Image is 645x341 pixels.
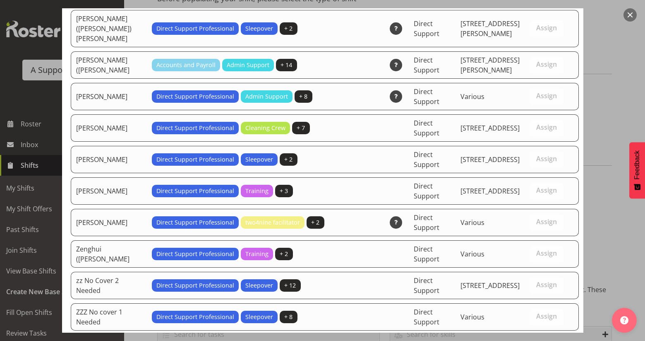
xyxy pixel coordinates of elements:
span: [STREET_ADDRESS] [460,123,520,133]
span: + 2 [284,24,293,33]
span: Assign [536,155,557,163]
span: Cleaning Crew [245,123,285,133]
span: [STREET_ADDRESS][PERSON_NAME] [460,19,520,38]
span: Various [460,249,484,259]
span: Direct Support Professional [156,312,234,322]
span: + 2 [311,218,319,227]
span: Direct Support [414,276,439,295]
span: + 2 [280,249,288,259]
span: Admin Support [227,60,269,70]
td: [PERSON_NAME] ([PERSON_NAME] [71,51,147,79]
span: Sleepover [245,312,273,322]
span: Various [460,312,484,322]
span: Direct Support Professional [156,249,234,259]
td: [PERSON_NAME] [71,209,147,236]
span: two4nine facilitator [245,218,300,227]
td: [PERSON_NAME] [71,114,147,142]
span: Direct Support [414,213,439,232]
span: Direct Support Professional [156,24,234,33]
span: + 12 [284,281,296,290]
span: [STREET_ADDRESS] [460,155,520,164]
button: Feedback - Show survey [629,142,645,198]
span: Direct Support Professional [156,186,234,196]
span: Direct Support [414,307,439,326]
img: help-xxl-2.png [620,316,628,324]
span: [STREET_ADDRESS] [460,281,520,290]
span: Accounts and Payroll [156,60,216,70]
span: Assign [536,24,557,32]
span: Assign [536,312,557,320]
span: Assign [536,218,557,226]
span: Various [460,218,484,227]
span: Training [245,186,269,196]
span: Sleepover [245,281,273,290]
span: + 7 [297,123,305,133]
span: Assign [536,249,557,257]
span: Sleepover [245,155,273,164]
span: + 8 [299,92,307,101]
span: Direct Support [414,19,439,38]
span: Assign [536,186,557,194]
span: Direct Support [414,150,439,169]
span: Direct Support [414,87,439,106]
td: ZZZ No cover 1 Needed [71,303,147,331]
span: Various [460,92,484,101]
td: [PERSON_NAME] [71,146,147,173]
span: + 3 [280,186,288,196]
span: Assign [536,281,557,289]
span: Feedback [633,150,641,179]
span: Direct Support [414,244,439,264]
span: Assign [536,60,557,68]
span: Direct Support [414,181,439,201]
span: Direct Support [414,119,439,138]
span: Training [245,249,269,259]
td: [PERSON_NAME] ([PERSON_NAME]) [PERSON_NAME] [71,10,147,47]
td: [PERSON_NAME] [71,177,147,205]
span: + 8 [284,312,293,322]
span: Direct Support Professional [156,218,234,227]
td: zz No Cover 2 Needed [71,272,147,299]
span: [STREET_ADDRESS][PERSON_NAME] [460,56,520,75]
span: Direct Support [414,56,439,75]
span: Sleepover [245,24,273,33]
span: Assign [536,92,557,100]
span: Direct Support Professional [156,281,234,290]
span: [STREET_ADDRESS] [460,186,520,196]
span: Admin Support [245,92,288,101]
span: Direct Support Professional [156,155,234,164]
span: Direct Support Professional [156,92,234,101]
span: Direct Support Professional [156,123,234,133]
td: [PERSON_NAME] [71,83,147,110]
span: Assign [536,123,557,131]
span: + 2 [284,155,293,164]
td: Zenghui ([PERSON_NAME] [71,240,147,268]
span: + 14 [281,60,292,70]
